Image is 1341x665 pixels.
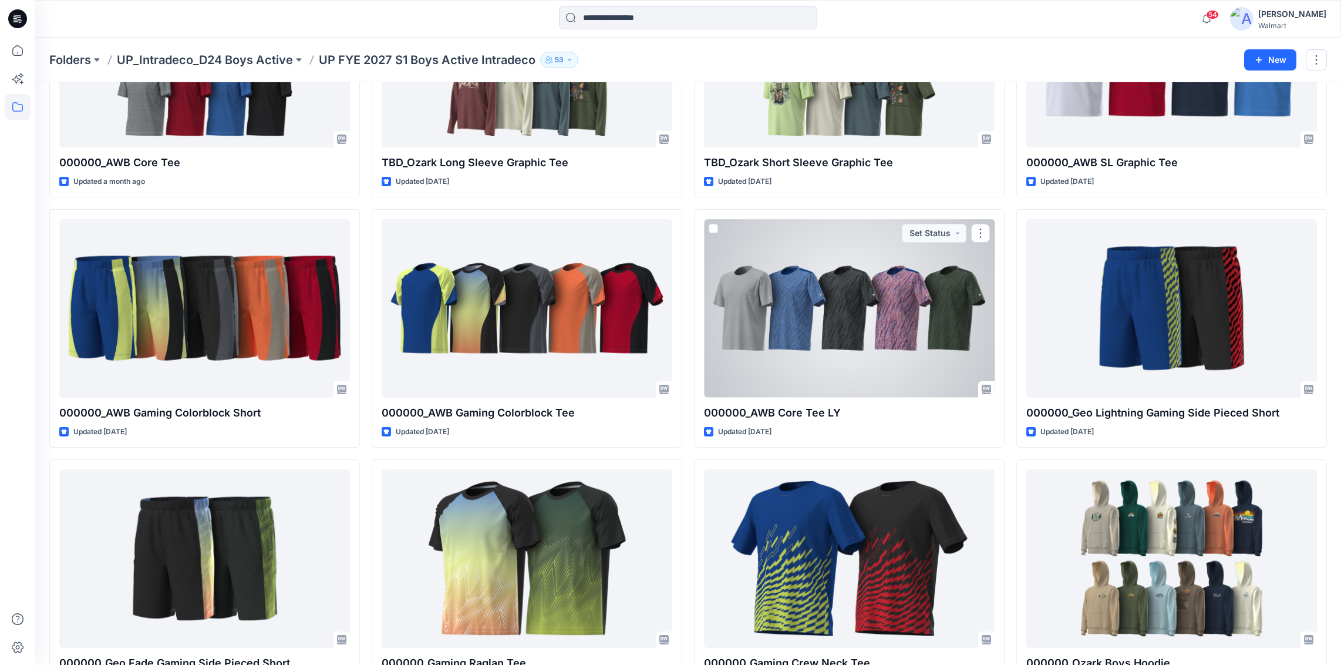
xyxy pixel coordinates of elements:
[1026,405,1317,421] p: 000000_Geo Lightning Gaming Side Pieced Short
[73,176,145,188] p: Updated a month ago
[540,52,578,68] button: 53
[59,219,350,398] a: 000000_AWB Gaming Colorblock Short
[1026,219,1317,398] a: 000000_Geo Lightning Gaming Side Pieced Short
[319,52,535,68] p: UP FYE 2027 S1 Boys Active Intradeco
[49,52,91,68] a: Folders
[382,469,672,648] a: 000000_Gaming Raglan Tee
[704,219,995,398] a: 000000_AWB Core Tee LY
[704,405,995,421] p: 000000_AWB Core Tee LY
[1026,155,1317,171] p: 000000_AWB SL Graphic Tee
[1040,176,1094,188] p: Updated [DATE]
[73,426,127,438] p: Updated [DATE]
[1026,469,1317,648] a: 000000_Ozark Boys Hoodie
[704,155,995,171] p: TBD_Ozark Short Sleeve Graphic Tee
[59,405,350,421] p: 000000_AWB Gaming Colorblock Short
[382,405,672,421] p: 000000_AWB Gaming Colorblock Tee
[1258,21,1326,30] div: Walmart
[1258,7,1326,21] div: [PERSON_NAME]
[1230,7,1254,31] img: avatar
[1206,10,1219,19] span: 54
[1244,49,1296,70] button: New
[117,52,293,68] a: UP_Intradeco_D24 Boys Active
[396,176,449,188] p: Updated [DATE]
[704,469,995,648] a: 000000_Gaming Crew Neck Tee
[718,176,771,188] p: Updated [DATE]
[1040,426,1094,438] p: Updated [DATE]
[555,53,564,66] p: 53
[382,219,672,398] a: 000000_AWB Gaming Colorblock Tee
[718,426,771,438] p: Updated [DATE]
[382,155,672,171] p: TBD_Ozark Long Sleeve Graphic Tee
[59,155,350,171] p: 000000_AWB Core Tee
[396,426,449,438] p: Updated [DATE]
[59,469,350,648] a: 000000_Geo Fade Gaming Side Pieced Short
